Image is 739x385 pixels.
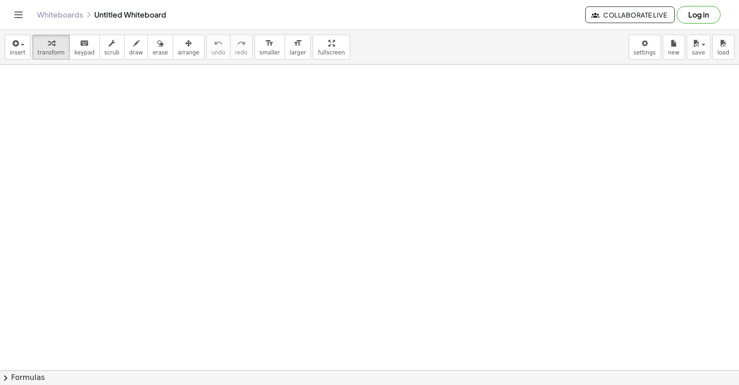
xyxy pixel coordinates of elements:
[687,35,710,60] button: save
[152,49,168,56] span: erase
[585,6,675,23] button: Collaborate Live
[260,49,280,56] span: smaller
[318,49,345,56] span: fullscreen
[129,49,143,56] span: draw
[265,38,274,49] i: format_size
[254,35,285,60] button: format_sizesmaller
[285,35,311,60] button: format_sizelarger
[178,49,200,56] span: arrange
[712,35,734,60] button: load
[69,35,100,60] button: keyboardkeypad
[230,35,253,60] button: redoredo
[37,49,65,56] span: transform
[212,49,225,56] span: undo
[593,11,667,19] span: Collaborate Live
[10,49,25,56] span: insert
[717,49,729,56] span: load
[37,10,83,19] a: Whiteboards
[206,35,230,60] button: undoundo
[235,49,248,56] span: redo
[214,38,223,49] i: undo
[692,49,705,56] span: save
[290,49,306,56] span: larger
[80,38,89,49] i: keyboard
[663,35,685,60] button: new
[5,35,30,60] button: insert
[74,49,95,56] span: keypad
[237,38,246,49] i: redo
[313,35,350,60] button: fullscreen
[11,7,26,22] button: Toggle navigation
[293,38,302,49] i: format_size
[124,35,148,60] button: draw
[32,35,70,60] button: transform
[668,49,679,56] span: new
[634,49,656,56] span: settings
[104,49,120,56] span: scrub
[147,35,173,60] button: erase
[99,35,125,60] button: scrub
[677,6,721,24] button: Log in
[629,35,661,60] button: settings
[173,35,205,60] button: arrange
